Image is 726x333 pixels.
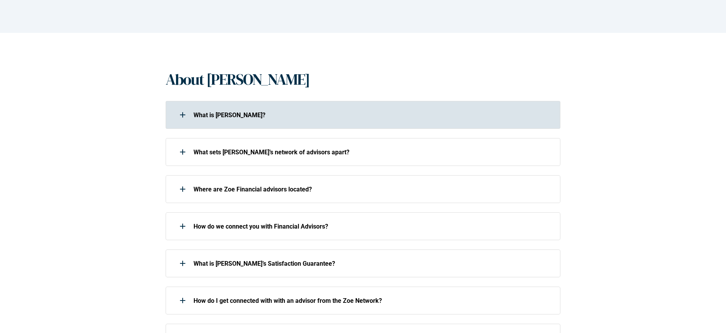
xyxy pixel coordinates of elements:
p: How do we connect you with Financial Advisors? [193,223,550,230]
p: How do I get connected with with an advisor from the Zoe Network? [193,297,550,304]
p: What is [PERSON_NAME]’s Satisfaction Guarantee? [193,260,550,267]
p: What is [PERSON_NAME]? [193,111,550,119]
p: What sets [PERSON_NAME]’s network of advisors apart? [193,149,550,156]
h1: About [PERSON_NAME] [166,70,310,89]
p: Where are Zoe Financial advisors located? [193,186,550,193]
